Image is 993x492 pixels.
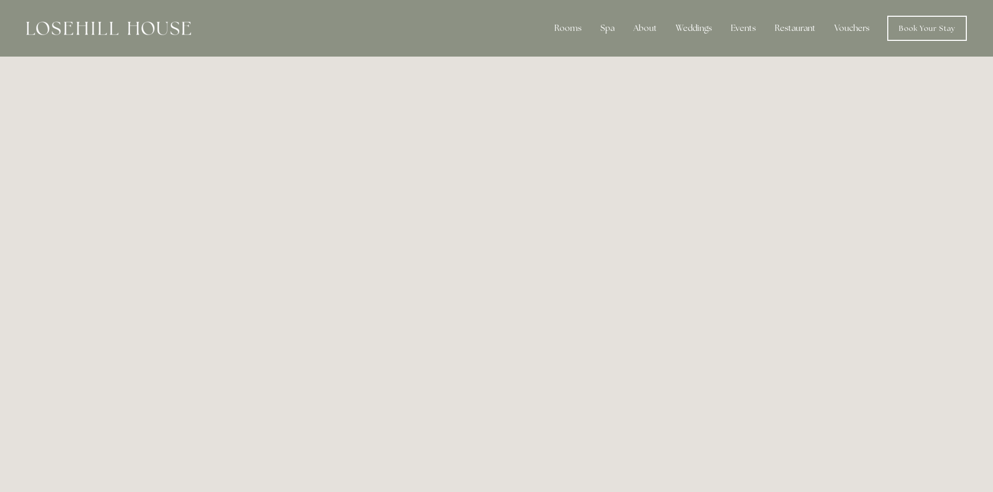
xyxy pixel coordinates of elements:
[625,18,665,39] div: About
[766,18,824,39] div: Restaurant
[546,18,590,39] div: Rooms
[887,16,967,41] a: Book Your Stay
[26,21,191,35] img: Losehill House
[592,18,623,39] div: Spa
[667,18,720,39] div: Weddings
[826,18,878,39] a: Vouchers
[722,18,764,39] div: Events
